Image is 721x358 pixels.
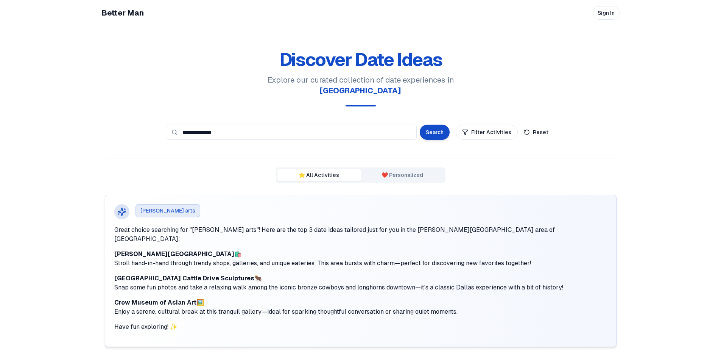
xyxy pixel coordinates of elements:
a: Better Man [102,8,144,18]
p: Explore our curated collection of date experiences in [228,75,493,96]
button: Filter Activities [456,125,518,140]
h1: Discover Date Ideas [279,50,442,69]
p: 🖼️ Enjoy a serene, cultural break at this tranquil gallery—ideal for sparking thoughtful conversa... [114,298,607,316]
strong: Crow Museum of Asian Art [114,299,196,306]
span: [PERSON_NAME] arts [140,207,195,214]
span: [GEOGRAPHIC_DATA] [320,86,401,95]
p: 🛍️ Stroll hand-in-hand through trendy shops, galleries, and unique eateries. This area bursts wit... [114,250,607,268]
button: Reset [518,125,554,140]
button: Sign In [593,6,620,20]
button: Search [420,125,450,140]
strong: [GEOGRAPHIC_DATA] Cattle Drive Sculptures [114,274,254,282]
button: ⭐ All Activities [277,169,361,181]
strong: [PERSON_NAME][GEOGRAPHIC_DATA] [114,250,234,258]
p: Great choice searching for "[PERSON_NAME] arts"! Here are the top 3 date ideas tailored just for ... [114,225,607,244]
p: 🐂 Snap some fun photos and take a relaxing walk among the iconic bronze cowboys and longhorns dow... [114,274,607,292]
p: Have fun exploring! ✨ [114,322,607,331]
button: ❤️ Personalized [361,169,444,181]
